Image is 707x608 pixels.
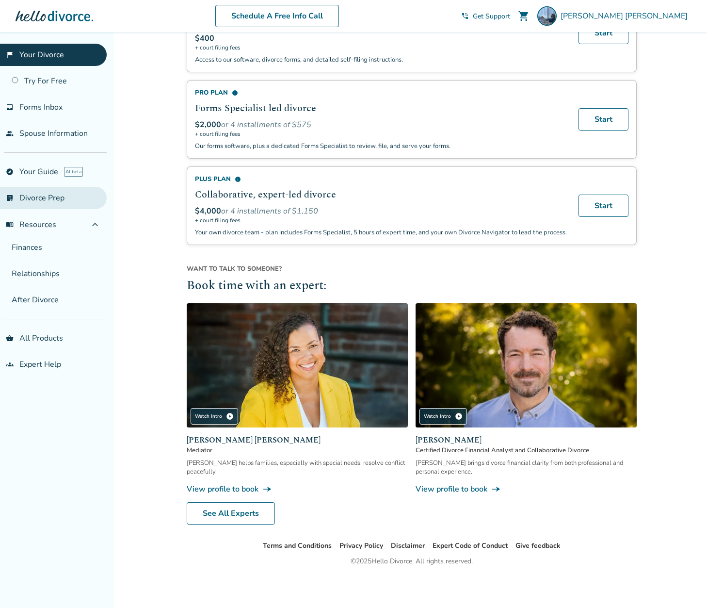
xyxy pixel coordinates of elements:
p: Our forms software, plus a dedicated Forms Specialist to review, file, and serve your forms. [195,142,567,150]
span: groups [6,361,14,368]
a: Expert Code of Conduct [433,541,508,550]
span: people [6,130,14,137]
span: Certified Divorce Financial Analyst and Collaborative Divorce [416,446,637,455]
span: Forms Inbox [19,102,63,113]
span: $4,000 [195,206,221,216]
span: expand_less [89,219,101,230]
span: phone_in_talk [461,12,469,20]
span: info [235,176,241,182]
span: line_end_arrow_notch [491,484,501,494]
span: $2,000 [195,119,221,130]
li: Disclaimer [391,540,425,552]
span: $400 [195,33,214,44]
div: © 2025 Hello Divorce. All rights reserved. [351,556,473,567]
span: explore [6,168,14,176]
a: phone_in_talkGet Support [461,12,510,21]
span: list_alt_check [6,194,14,202]
span: line_end_arrow_notch [262,484,272,494]
span: Mediator [187,446,408,455]
div: Pro Plan [195,88,567,97]
span: [PERSON_NAME] [416,434,637,446]
img: Claudia Brown Coulter [187,303,408,428]
h2: Forms Specialist led divorce [195,101,567,115]
span: play_circle [226,412,234,420]
h2: Book time with an expert: [187,277,637,296]
div: Plus Plan [195,175,567,183]
div: [PERSON_NAME] brings divorce financial clarity from both professional and personal experience. [416,459,637,476]
p: Your own divorce team - plan includes Forms Specialist, 5 hours of expert time, and your own Divo... [195,228,567,237]
span: [PERSON_NAME] [PERSON_NAME] [187,434,408,446]
li: Give feedback [515,540,561,552]
div: or 4 installments of $575 [195,119,567,130]
div: [PERSON_NAME] helps families, especially with special needs, resolve conflict peacefully. [187,459,408,476]
span: AI beta [64,167,83,177]
span: shopping_basket [6,334,14,342]
a: Start [578,108,628,131]
span: menu_book [6,221,14,229]
p: Access to our software, divorce forms, and detailed self-filing instructions. [195,55,567,64]
iframe: Chat Widget [659,561,707,608]
a: Privacy Policy [339,541,383,550]
span: flag_2 [6,51,14,59]
a: See All Experts [187,502,275,525]
a: Terms and Conditions [263,541,332,550]
div: Watch Intro [191,408,238,425]
span: Resources [6,219,56,230]
span: play_circle [455,412,463,420]
div: or 4 installments of $1,150 [195,206,567,216]
span: Want to talk to someone? [187,264,637,273]
span: + court filing fees [195,216,567,224]
span: shopping_cart [518,10,530,22]
a: Start [578,195,628,217]
a: Schedule A Free Info Call [215,5,339,27]
span: Get Support [473,12,510,21]
img: John Duffy [416,303,637,428]
span: + court filing fees [195,44,567,51]
a: View profile to bookline_end_arrow_notch [187,484,408,494]
span: [PERSON_NAME] [PERSON_NAME] [561,11,691,21]
a: View profile to bookline_end_arrow_notch [416,484,637,494]
span: inbox [6,103,14,111]
div: Watch Intro [419,408,467,425]
img: lisa ruschioni [537,6,557,26]
span: + court filing fees [195,130,567,138]
h2: Collaborative, expert-led divorce [195,187,567,202]
span: info [232,90,238,96]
